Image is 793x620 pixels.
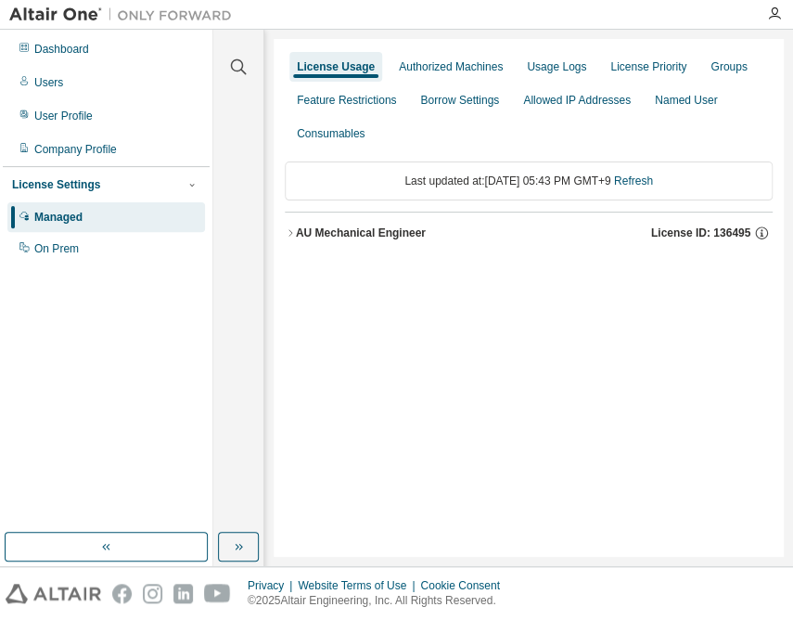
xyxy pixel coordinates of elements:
img: facebook.svg [112,584,132,603]
div: Named User [655,93,717,108]
img: linkedin.svg [173,584,193,603]
img: youtube.svg [204,584,231,603]
div: Cookie Consent [420,578,510,593]
div: Usage Logs [527,59,586,74]
div: On Prem [34,241,79,256]
div: Dashboard [34,42,89,57]
div: License Settings [12,177,100,192]
a: Refresh [614,174,653,187]
div: Allowed IP Addresses [523,93,631,108]
div: Groups [710,59,747,74]
div: Company Profile [34,142,117,157]
div: Users [34,75,63,90]
div: License Usage [297,59,375,74]
div: Authorized Machines [399,59,503,74]
div: AU Mechanical Engineer [296,226,426,240]
div: Borrow Settings [420,93,499,108]
div: User Profile [34,109,93,123]
div: Feature Restrictions [297,93,396,108]
img: Altair One [9,6,241,24]
div: Consumables [297,126,365,141]
div: License Priority [610,59,686,74]
img: instagram.svg [143,584,162,603]
div: Website Terms of Use [298,578,420,593]
img: altair_logo.svg [6,584,101,603]
div: Managed [34,210,83,225]
div: Last updated at: [DATE] 05:43 PM GMT+9 [285,161,773,200]
span: License ID: 136495 [651,226,750,240]
button: AU Mechanical EngineerLicense ID: 136495 [285,213,773,253]
p: © 2025 Altair Engineering, Inc. All Rights Reserved. [248,593,511,609]
div: Privacy [248,578,298,593]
